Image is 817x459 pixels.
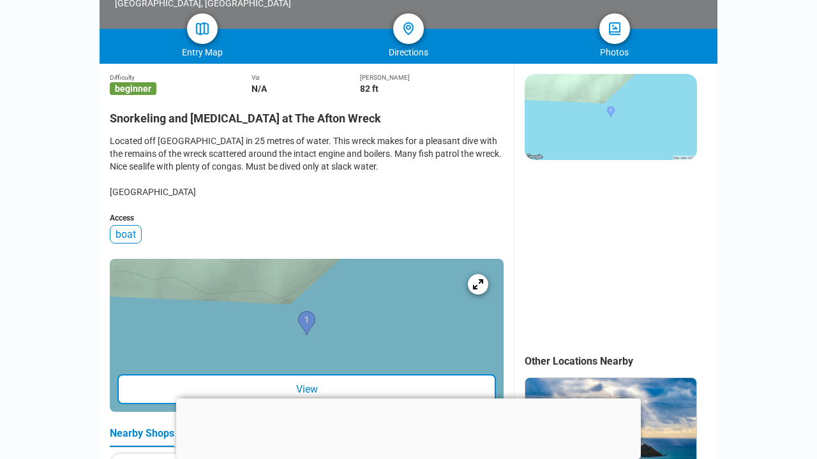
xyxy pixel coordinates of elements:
[251,74,361,81] div: Viz
[176,398,641,456] iframe: Advertisement
[251,84,361,94] div: N/A
[195,21,210,36] img: map
[110,74,251,81] div: Difficulty
[117,374,496,404] div: View
[525,355,717,367] div: Other Locations Nearby
[306,47,512,57] div: Directions
[599,13,630,44] a: photos
[110,104,504,125] h2: Snorkeling and [MEDICAL_DATA] at The Afton Wreck
[187,13,218,44] a: map
[110,427,174,447] div: Nearby Shops
[607,21,622,36] img: photos
[401,21,416,36] img: directions
[110,135,504,198] div: Located off [GEOGRAPHIC_DATA] in 25 metres of water. This wreck makes for a pleasant dive with th...
[360,84,504,94] div: 82 ft
[100,47,306,57] div: Entry Map
[110,225,142,244] div: boat
[511,47,717,57] div: Photos
[110,214,504,222] div: Access
[360,74,504,81] div: [PERSON_NAME]
[525,173,696,332] iframe: Advertisement
[110,259,504,412] a: entry mapView
[525,74,697,160] img: staticmap
[110,82,156,95] span: beginner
